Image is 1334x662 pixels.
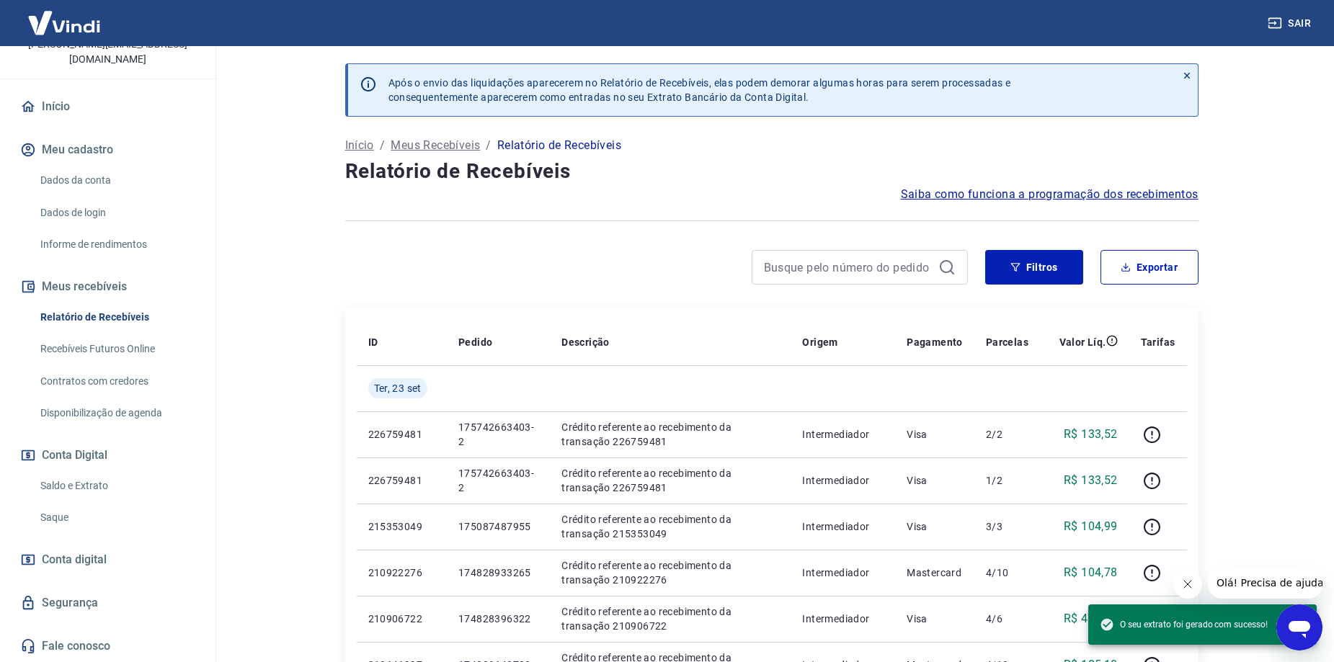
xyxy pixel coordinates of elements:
span: Olá! Precisa de ajuda? [9,10,121,22]
p: 2/2 [986,427,1028,442]
p: Visa [907,473,963,488]
p: 210906722 [368,612,435,626]
button: Meu cadastro [17,134,198,166]
p: Intermediador [802,427,884,442]
p: Intermediador [802,612,884,626]
input: Busque pelo número do pedido [764,256,933,278]
a: Contratos com credores [35,367,198,396]
p: 3/3 [986,519,1028,534]
p: / [380,137,385,154]
p: R$ 441,63 [1064,610,1118,627]
p: Intermediador [802,473,884,488]
p: Visa [907,427,963,442]
p: Pedido [458,335,492,349]
p: Após o envio das liquidações aparecerem no Relatório de Recebíveis, elas podem demorar algumas ho... [388,76,1011,104]
p: 4/10 [986,565,1028,580]
p: Intermediador [802,565,884,580]
a: Início [17,91,198,122]
p: Pagamento [907,335,963,349]
p: 226759481 [368,427,435,442]
button: Sair [1265,10,1317,37]
p: Visa [907,612,963,626]
p: 4/6 [986,612,1028,626]
a: Conta digital [17,544,198,576]
p: Origem [802,335,837,349]
p: R$ 104,78 [1064,564,1118,581]
a: Dados de login [35,198,198,228]
a: Início [345,137,374,154]
p: 226759481 [368,473,435,488]
p: 174828933265 [458,565,538,580]
p: 210922276 [368,565,435,580]
iframe: Mensagem da empresa [1208,567,1322,599]
h4: Relatório de Recebíveis [345,157,1199,186]
p: R$ 133,52 [1064,472,1118,489]
p: Crédito referente ao recebimento da transação 210906722 [561,604,779,633]
a: Segurança [17,587,198,619]
img: Vindi [17,1,111,45]
a: Informe de rendimentos [35,230,198,259]
p: Crédito referente ao recebimento da transação 210922276 [561,558,779,587]
span: O seu extrato foi gerado com sucesso! [1100,617,1268,632]
p: Valor Líq. [1059,335,1106,349]
a: Disponibilização de agenda [35,398,198,428]
button: Meus recebíveis [17,271,198,303]
p: 215353049 [368,519,435,534]
span: Ter, 23 set [374,381,422,395]
a: Dados da conta [35,166,198,195]
a: Recebíveis Futuros Online [35,334,198,364]
a: Saiba como funciona a programação dos recebimentos [901,186,1199,203]
iframe: Fechar mensagem [1173,570,1202,599]
p: Tarifas [1141,335,1175,349]
button: Filtros [985,250,1083,285]
p: R$ 133,52 [1064,426,1118,443]
a: Fale conosco [17,630,198,662]
a: Meus Recebíveis [391,137,480,154]
p: Parcelas [986,335,1028,349]
p: Crédito referente ao recebimento da transação 226759481 [561,466,779,495]
p: Crédito referente ao recebimento da transação 226759481 [561,420,779,449]
p: R$ 104,99 [1064,518,1118,535]
a: Saldo e Extrato [35,471,198,501]
p: [PERSON_NAME][EMAIL_ADDRESS][DOMAIN_NAME] [12,37,204,67]
button: Exportar [1100,250,1199,285]
p: 175742663403-2 [458,466,538,495]
a: Relatório de Recebíveis [35,303,198,332]
p: Crédito referente ao recebimento da transação 215353049 [561,512,779,541]
p: Descrição [561,335,610,349]
p: 1/2 [986,473,1028,488]
p: / [486,137,491,154]
a: Saque [35,503,198,532]
p: 175087487955 [458,519,538,534]
p: 174828396322 [458,612,538,626]
p: 175742663403-2 [458,420,538,449]
p: ID [368,335,378,349]
p: Relatório de Recebíveis [497,137,621,154]
iframe: Botão para abrir a janela de mensagens [1276,604,1322,650]
button: Conta Digital [17,439,198,471]
p: Visa [907,519,963,534]
span: Conta digital [42,550,107,570]
p: Mastercard [907,565,963,580]
p: Intermediador [802,519,884,534]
